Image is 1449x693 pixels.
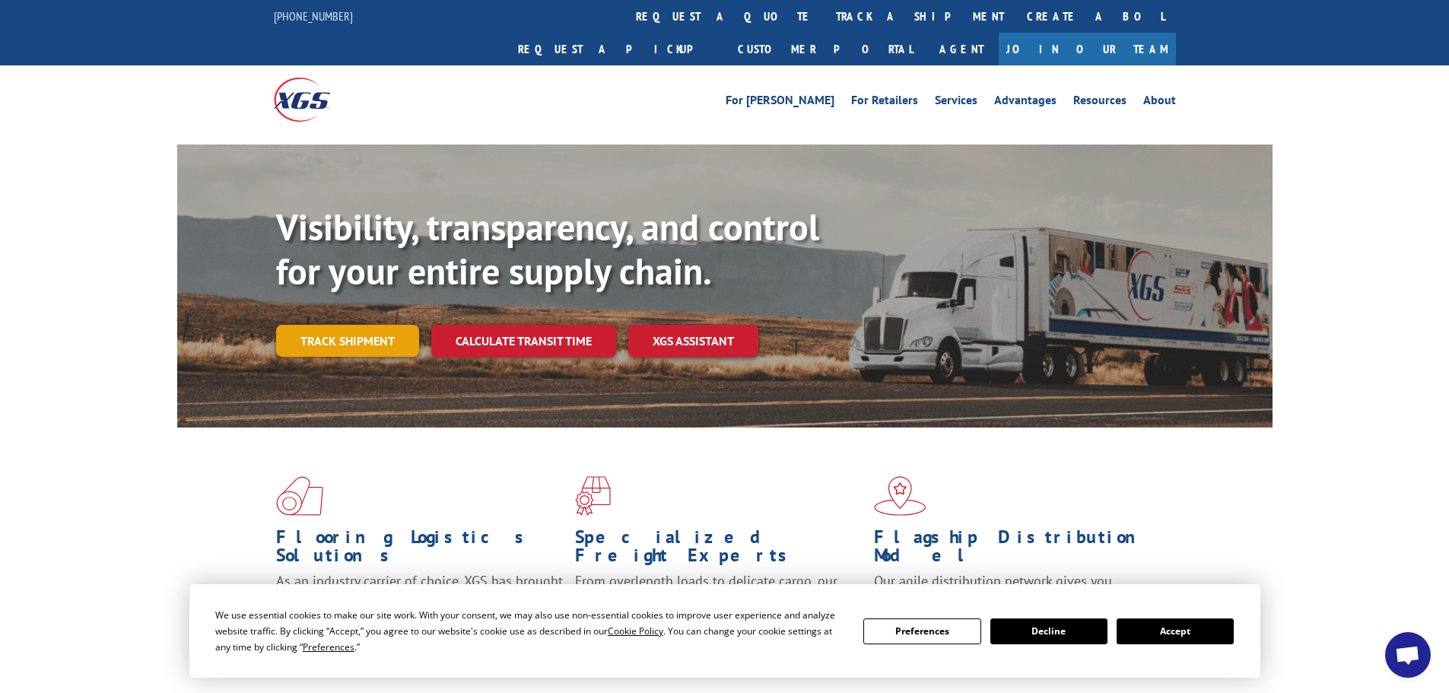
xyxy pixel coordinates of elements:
img: xgs-icon-total-supply-chain-intelligence-red [276,476,323,516]
span: Cookie Policy [608,625,663,637]
a: For Retailers [851,94,918,111]
a: Agent [924,33,999,65]
a: For [PERSON_NAME] [726,94,834,111]
h1: Flooring Logistics Solutions [276,528,564,572]
a: Advantages [994,94,1057,111]
button: Preferences [863,618,980,644]
a: Join Our Team [999,33,1176,65]
div: Open chat [1385,632,1431,678]
img: xgs-icon-flagship-distribution-model-red [874,476,926,516]
a: Calculate transit time [431,325,616,358]
b: Visibility, transparency, and control for your entire supply chain. [276,203,819,294]
span: Preferences [303,641,354,653]
div: We use essential cookies to make our site work. With your consent, we may also use non-essential ... [215,607,845,655]
div: Cookie Consent Prompt [189,584,1260,678]
a: Customer Portal [726,33,924,65]
a: Services [935,94,977,111]
img: xgs-icon-focused-on-flooring-red [575,476,611,516]
h1: Specialized Freight Experts [575,528,863,572]
a: Track shipment [276,325,419,357]
button: Decline [990,618,1107,644]
span: As an industry carrier of choice, XGS has brought innovation and dedication to flooring logistics... [276,572,563,626]
a: Request a pickup [507,33,726,65]
button: Accept [1117,618,1234,644]
p: From overlength loads to delicate cargo, our experienced staff knows the best way to move your fr... [575,572,863,640]
a: Resources [1073,94,1126,111]
a: [PHONE_NUMBER] [274,8,353,24]
span: Our agile distribution network gives you nationwide inventory management on demand. [874,572,1154,608]
h1: Flagship Distribution Model [874,528,1161,572]
a: XGS ASSISTANT [628,325,758,358]
a: About [1143,94,1176,111]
